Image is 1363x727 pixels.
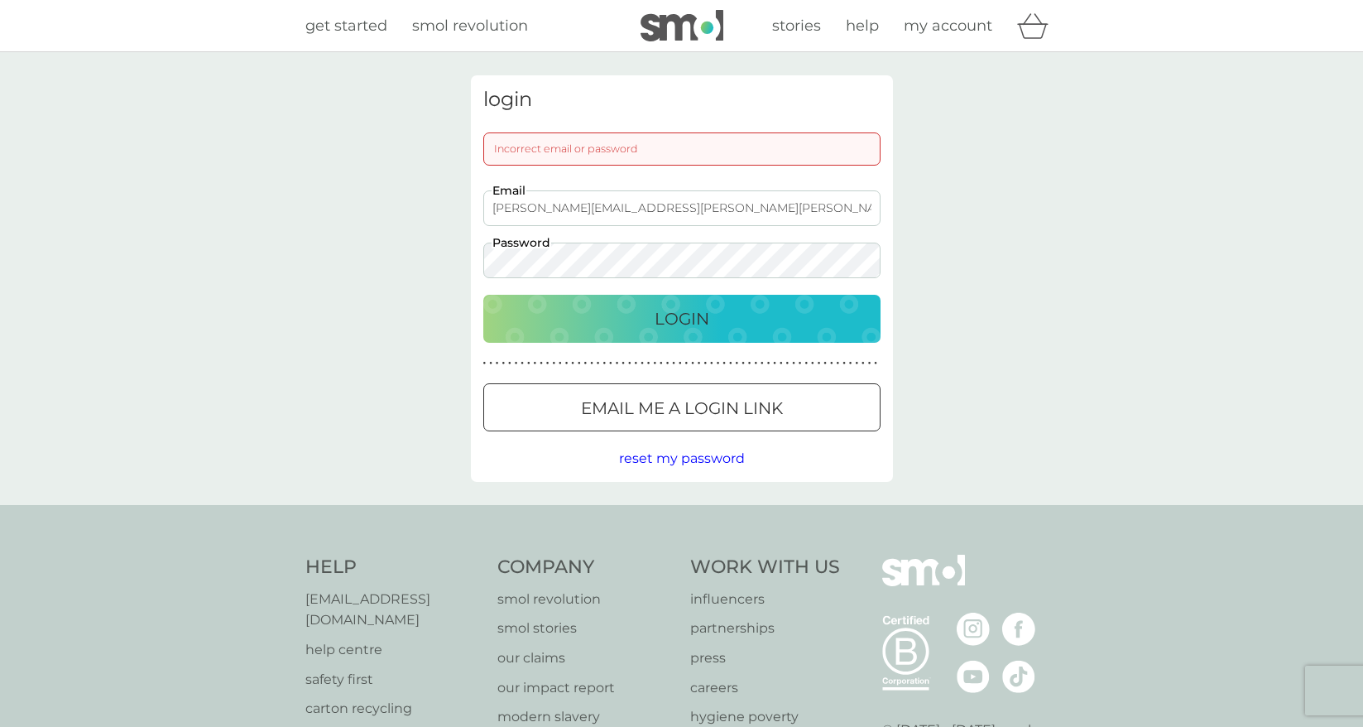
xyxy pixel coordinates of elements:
[837,359,840,368] p: ●
[690,589,840,610] a: influencers
[754,359,757,368] p: ●
[698,359,701,368] p: ●
[804,359,808,368] p: ●
[616,359,619,368] p: ●
[635,359,638,368] p: ●
[799,359,802,368] p: ●
[609,359,612,368] p: ●
[703,359,707,368] p: ●
[559,359,562,368] p: ●
[846,14,879,38] a: help
[305,17,387,35] span: get started
[619,448,745,469] button: reset my password
[305,14,387,38] a: get started
[811,359,814,368] p: ●
[581,395,783,421] p: Email me a login link
[305,555,482,580] h4: Help
[690,648,840,669] a: press
[957,660,990,693] img: visit the smol Youtube page
[641,359,644,368] p: ●
[483,88,881,112] h3: login
[527,359,530,368] p: ●
[540,359,543,368] p: ●
[741,359,745,368] p: ●
[710,359,713,368] p: ●
[305,669,482,691] a: safety first
[823,359,827,368] p: ●
[846,17,879,35] span: help
[483,132,881,166] div: Incorrect email or password
[628,359,631,368] p: ●
[849,359,852,368] p: ●
[717,359,720,368] p: ●
[552,359,555,368] p: ●
[483,383,881,431] button: Email me a login link
[622,359,625,368] p: ●
[690,677,840,699] a: careers
[546,359,550,368] p: ●
[786,359,789,368] p: ●
[679,359,682,368] p: ●
[641,10,723,41] img: smol
[590,359,593,368] p: ●
[861,359,865,368] p: ●
[305,589,482,631] p: [EMAIL_ADDRESS][DOMAIN_NAME]
[868,359,871,368] p: ●
[655,306,709,332] p: Login
[772,14,821,38] a: stories
[830,359,833,368] p: ●
[412,14,528,38] a: smol revolution
[521,359,524,368] p: ●
[1002,613,1035,646] img: visit the smol Facebook page
[597,359,600,368] p: ●
[904,17,992,35] span: my account
[855,359,858,368] p: ●
[497,618,674,639] a: smol stories
[691,359,694,368] p: ●
[874,359,877,368] p: ●
[957,613,990,646] img: visit the smol Instagram page
[660,359,663,368] p: ●
[653,359,656,368] p: ●
[729,359,732,368] p: ●
[722,359,726,368] p: ●
[842,359,846,368] p: ●
[305,698,482,720] a: carton recycling
[690,618,840,639] a: partnerships
[412,17,528,35] span: smol revolution
[497,677,674,699] a: our impact report
[761,359,764,368] p: ●
[534,359,537,368] p: ●
[602,359,606,368] p: ●
[882,555,965,611] img: smol
[767,359,770,368] p: ●
[497,648,674,669] p: our claims
[497,589,674,610] a: smol revolution
[497,555,674,580] h4: Company
[647,359,650,368] p: ●
[483,295,881,343] button: Login
[305,639,482,661] a: help centre
[690,555,840,580] h4: Work With Us
[515,359,518,368] p: ●
[818,359,821,368] p: ●
[792,359,795,368] p: ●
[780,359,783,368] p: ●
[672,359,675,368] p: ●
[904,14,992,38] a: my account
[483,359,487,368] p: ●
[748,359,751,368] p: ●
[1002,660,1035,693] img: visit the smol Tiktok page
[666,359,670,368] p: ●
[508,359,511,368] p: ●
[502,359,505,368] p: ●
[578,359,581,368] p: ●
